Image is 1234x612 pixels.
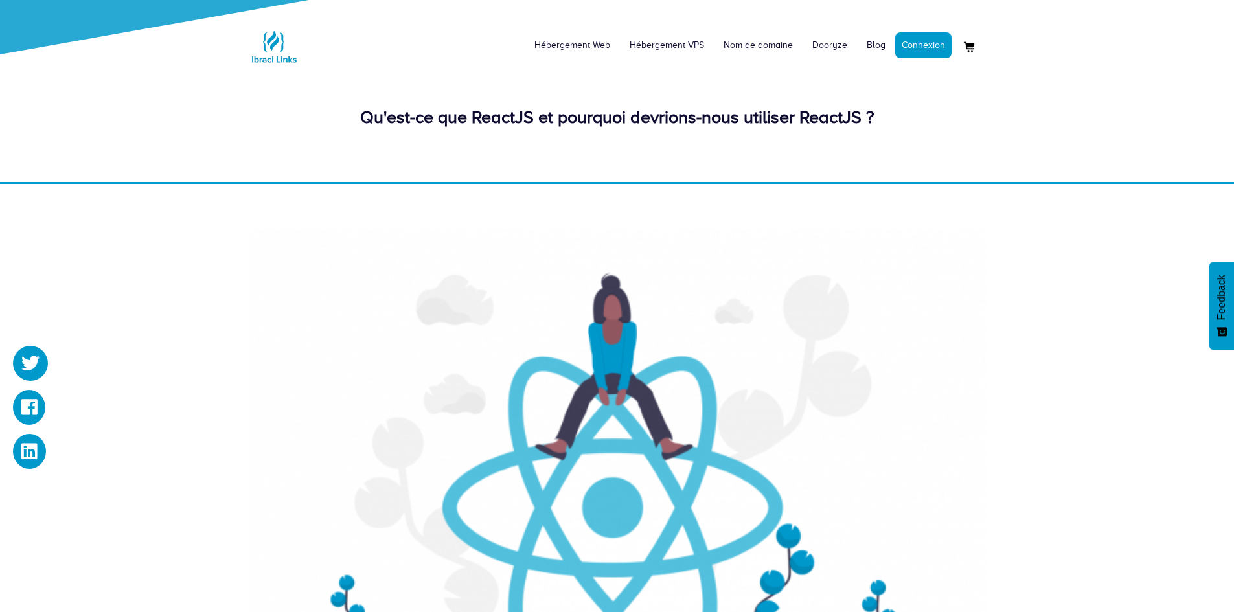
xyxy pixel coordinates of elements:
[248,21,300,73] img: Logo Ibraci Links
[525,26,620,65] a: Hébergement Web
[248,105,987,130] div: Qu'est-ce que ReactJS et pourquoi devrions-nous utiliser ReactJS ?
[857,26,895,65] a: Blog
[1209,262,1234,350] button: Feedback - Afficher l’enquête
[714,26,803,65] a: Nom de domaine
[895,32,952,58] a: Connexion
[248,10,300,73] a: Logo Ibraci Links
[620,26,714,65] a: Hébergement VPS
[1216,275,1228,320] span: Feedback
[803,26,857,65] a: Dooryze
